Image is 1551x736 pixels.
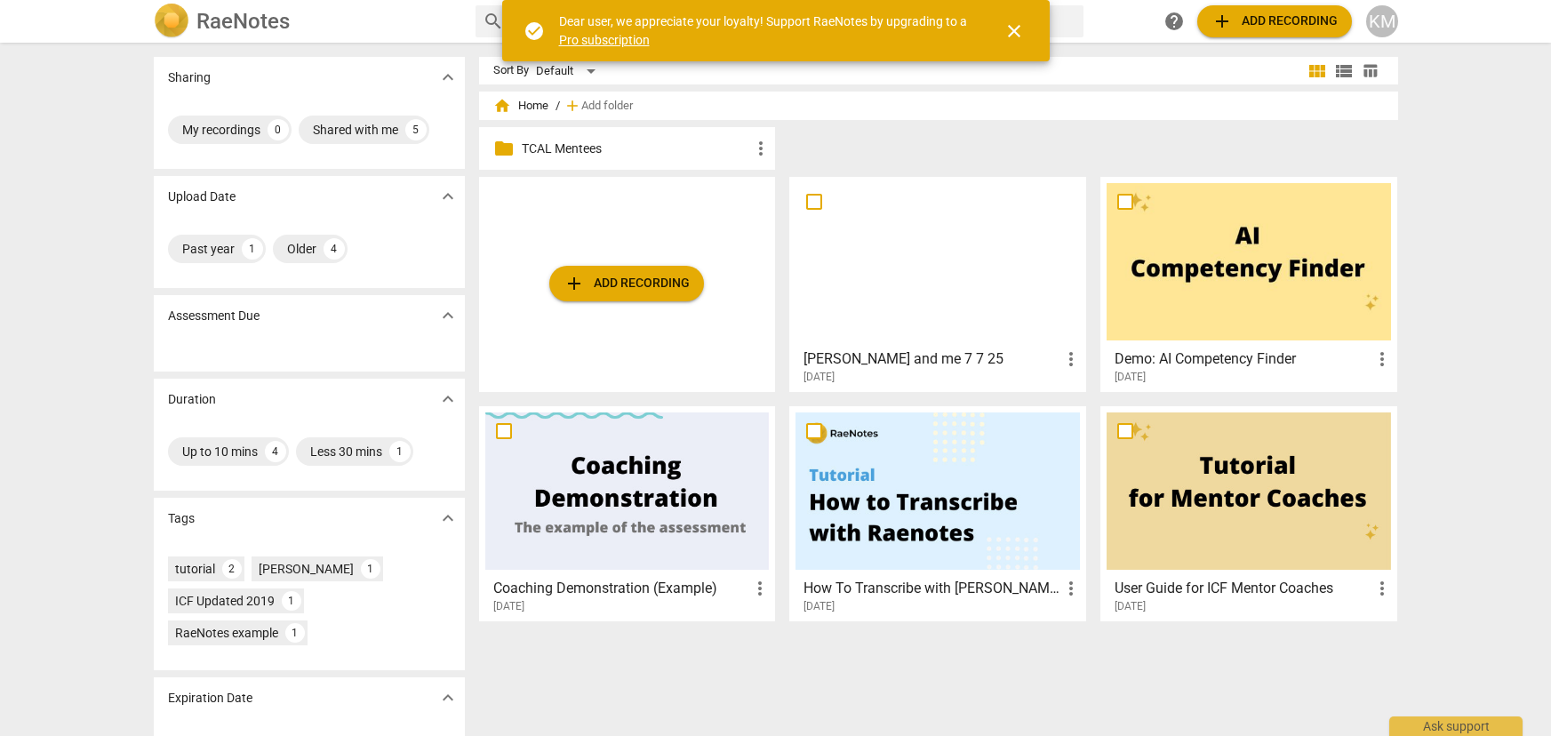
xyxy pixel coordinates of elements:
p: TCAL Mentees [522,140,751,158]
span: table_chart [1362,62,1379,79]
a: [PERSON_NAME] and me 7 7 25[DATE] [795,183,1080,384]
button: Show more [435,183,461,210]
span: expand_more [437,305,459,326]
div: 1 [361,559,380,579]
span: home [493,97,511,115]
div: Default [536,57,602,85]
span: expand_more [437,388,459,410]
span: view_list [1333,60,1355,82]
div: Less 30 mins [310,443,382,460]
p: Sharing [168,68,211,87]
button: Show more [435,302,461,329]
div: 4 [324,238,345,260]
span: add [564,273,585,294]
span: search [483,11,504,32]
button: Close [993,10,1035,52]
button: Show more [435,505,461,532]
span: expand_more [437,67,459,88]
span: expand_more [437,687,459,708]
p: Tags [168,509,195,528]
span: expand_more [437,186,459,207]
div: 1 [242,238,263,260]
span: more_vert [1371,348,1393,370]
img: Logo [154,4,189,39]
span: [DATE] [803,599,835,614]
span: [DATE] [1115,370,1146,385]
button: Table view [1357,58,1384,84]
span: add [1211,11,1233,32]
div: ICF Updated 2019 [175,592,275,610]
h3: Demo: AI Competency Finder [1115,348,1371,370]
div: 2 [222,559,242,579]
span: help [1163,11,1185,32]
p: Assessment Due [168,307,260,325]
a: Help [1158,5,1190,37]
button: Upload [549,266,704,301]
a: LogoRaeNotes [154,4,461,39]
span: more_vert [750,138,772,159]
span: expand_more [437,508,459,529]
button: Show more [435,386,461,412]
div: 5 [405,119,427,140]
span: [DATE] [1115,599,1146,614]
p: Expiration Date [168,689,252,708]
span: view_module [1307,60,1328,82]
span: Home [493,97,548,115]
div: Up to 10 mins [182,443,258,460]
button: List view [1331,58,1357,84]
h3: Kirsten and me 7 7 25 [803,348,1060,370]
span: Add recording [564,273,690,294]
h3: How To Transcribe with RaeNotes [803,578,1060,599]
div: Dear user, we appreciate your loyalty! Support RaeNotes by upgrading to a [559,12,971,49]
div: My recordings [182,121,260,139]
div: Past year [182,240,235,258]
button: Show more [435,684,461,711]
div: 4 [265,441,286,462]
div: RaeNotes example [175,624,278,642]
a: How To Transcribe with [PERSON_NAME][DATE] [795,412,1080,613]
div: [PERSON_NAME] [259,560,354,578]
p: Duration [168,390,216,409]
span: more_vert [1060,348,1082,370]
div: 1 [389,441,411,462]
a: Demo: AI Competency Finder[DATE] [1107,183,1391,384]
span: add [564,97,581,115]
div: Shared with me [313,121,398,139]
span: check_circle [524,20,545,42]
span: more_vert [749,578,771,599]
span: Add folder [581,100,633,113]
a: Pro subscription [559,33,650,47]
span: close [1003,20,1025,42]
h2: RaeNotes [196,9,290,34]
p: Upload Date [168,188,236,206]
a: Coaching Demonstration (Example)[DATE] [485,412,770,613]
div: tutorial [175,560,215,578]
span: Add recording [1211,11,1338,32]
span: more_vert [1371,578,1393,599]
div: Ask support [1389,716,1523,736]
span: more_vert [1060,578,1082,599]
button: Show more [435,64,461,91]
span: [DATE] [803,370,835,385]
h3: User Guide for ICF Mentor Coaches [1115,578,1371,599]
a: User Guide for ICF Mentor Coaches[DATE] [1107,412,1391,613]
div: 1 [282,591,301,611]
div: Older [287,240,316,258]
span: folder [493,138,515,159]
h3: Coaching Demonstration (Example) [493,578,750,599]
button: Upload [1197,5,1352,37]
button: KM [1366,5,1398,37]
button: Tile view [1304,58,1331,84]
span: [DATE] [493,599,524,614]
div: 1 [285,623,305,643]
span: / [556,100,560,113]
div: Sort By [493,64,529,77]
div: 0 [268,119,289,140]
